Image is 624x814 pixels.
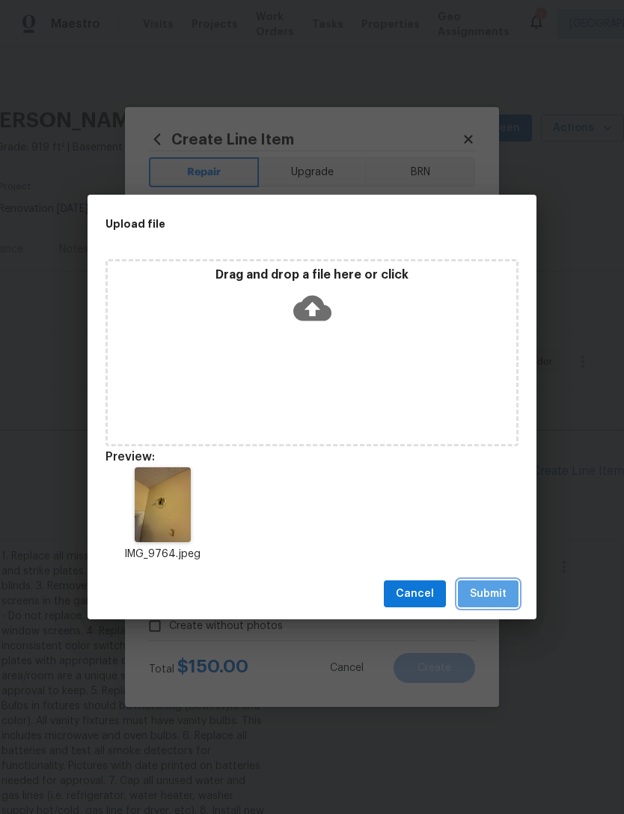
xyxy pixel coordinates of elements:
[470,585,507,604] span: Submit
[135,467,191,542] img: 9k=
[105,216,451,232] h2: Upload file
[396,585,434,604] span: Cancel
[458,580,519,608] button: Submit
[108,267,516,283] p: Drag and drop a file here or click
[384,580,446,608] button: Cancel
[105,547,219,562] p: IMG_9764.jpeg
